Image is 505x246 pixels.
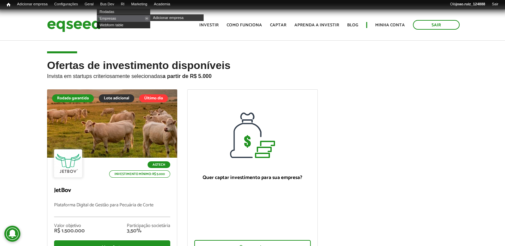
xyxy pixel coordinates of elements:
[128,2,151,7] a: Marketing
[294,23,339,27] a: Aprenda a investir
[347,23,358,27] a: Blog
[488,2,502,7] a: Sair
[99,94,134,102] div: Lote adicional
[151,2,174,7] a: Academia
[14,2,51,7] a: Adicionar empresa
[127,228,170,234] div: 3,50%
[199,23,219,27] a: Investir
[109,170,170,178] p: Investimento mínimo: R$ 5.000
[47,16,100,34] img: EqSeed
[413,20,460,30] a: Sair
[81,2,97,7] a: Geral
[117,2,128,7] a: RI
[7,2,10,7] span: Início
[127,224,170,228] div: Participação societária
[3,2,14,8] a: Início
[139,94,168,102] div: Último dia
[51,2,81,7] a: Configurações
[54,187,170,194] p: JetBov
[54,228,85,234] div: R$ 1.500.000
[47,60,458,89] h2: Ofertas de investimento disponíveis
[163,73,212,79] strong: a partir de R$ 5.000
[54,203,170,217] p: Plataforma Digital de Gestão para Pecuária de Corte
[270,23,286,27] a: Captar
[447,2,488,7] a: Olájoao.ruiz_124888
[456,2,485,6] strong: joao.ruiz_124888
[375,23,405,27] a: Minha conta
[97,8,150,15] a: Rodadas
[47,71,458,79] p: Invista em startups criteriosamente selecionadas
[97,2,117,7] a: Bus Dev
[148,161,170,168] p: Agtech
[54,224,85,228] div: Valor objetivo
[52,94,94,102] div: Rodada garantida
[194,175,310,181] p: Quer captar investimento para sua empresa?
[227,23,262,27] a: Como funciona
